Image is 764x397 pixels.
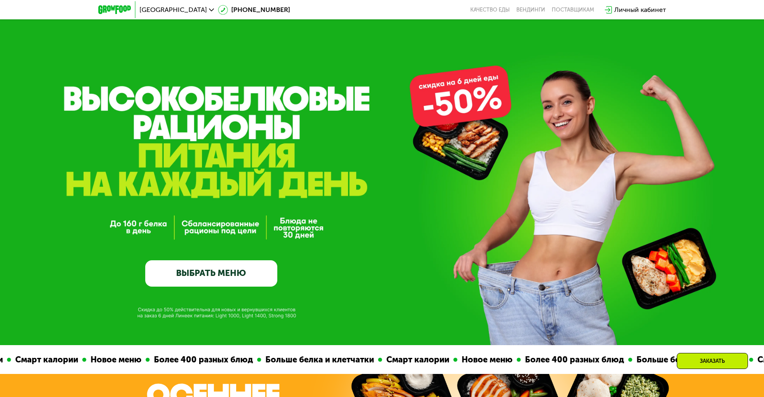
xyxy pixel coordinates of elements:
a: ВЫБРАТЬ МЕНЮ [145,260,277,287]
a: Вендинги [516,7,545,13]
a: Качество еды [470,7,510,13]
div: Смарт калории [374,353,445,366]
div: Новое меню [78,353,137,366]
div: Смарт калории [3,353,74,366]
div: Заказать [677,353,748,369]
a: [PHONE_NUMBER] [218,5,290,15]
div: Больше белка и клетчатки [253,353,370,366]
div: Новое меню [449,353,509,366]
div: поставщикам [552,7,594,13]
div: Более 400 разных блюд [513,353,620,366]
div: Личный кабинет [614,5,666,15]
span: [GEOGRAPHIC_DATA] [139,7,207,13]
div: Больше белка и клетчатки [624,353,741,366]
div: Более 400 разных блюд [142,353,249,366]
